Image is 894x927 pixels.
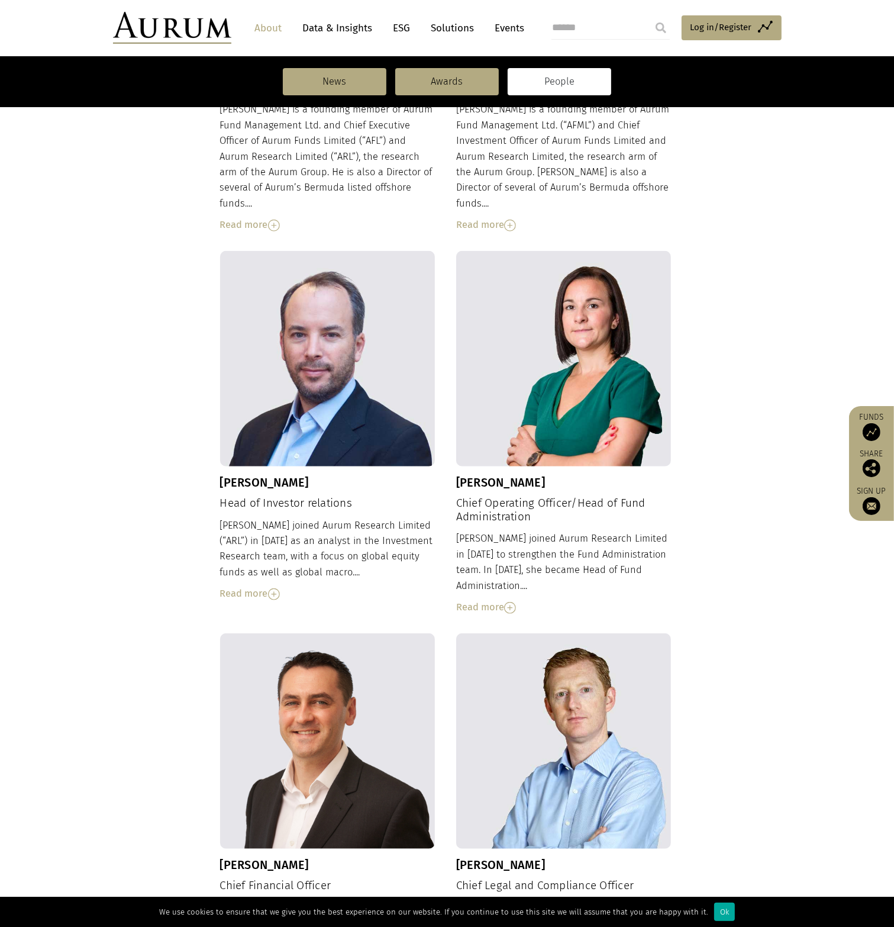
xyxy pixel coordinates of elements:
div: Read more [456,217,672,233]
h4: Chief Operating Officer/Head of Fund Administration [456,497,672,524]
a: Sign up [855,486,888,515]
img: Read More [504,220,516,231]
div: Share [855,450,888,477]
a: People [508,68,611,95]
a: Awards [395,68,499,95]
div: Read more [220,586,435,601]
img: Read More [268,220,280,231]
input: Submit [649,16,673,40]
a: About [249,17,288,39]
span: Log in/Register [690,20,752,34]
h4: Chief Financial Officer [220,879,435,893]
a: Events [489,17,525,39]
h4: Head of Investor relations [220,497,435,510]
img: Aurum [113,12,231,44]
h3: [PERSON_NAME] [220,475,435,490]
a: ESG [388,17,417,39]
div: Read more [220,217,435,233]
a: Solutions [425,17,480,39]
div: [PERSON_NAME] is a founding member of Aurum Fund Management Ltd. and Chief Executive Officer of A... [220,102,435,233]
img: Sign up to our newsletter [863,497,880,515]
img: Read More [504,602,516,614]
a: Data & Insights [297,17,379,39]
div: [PERSON_NAME] is a founding member of Aurum Fund Management Ltd. (“AFML”) and Chief Investment Of... [456,102,672,233]
h3: [PERSON_NAME] [220,858,435,872]
a: Log in/Register [682,15,782,40]
h4: Chief Legal and Compliance Officer [456,879,672,893]
h3: [PERSON_NAME] [456,475,672,490]
a: News [283,68,386,95]
div: Ok [714,903,735,921]
img: Access Funds [863,423,880,441]
img: Share this post [863,459,880,477]
div: Read more [456,600,672,615]
a: Funds [855,412,888,441]
div: [PERSON_NAME] joined Aurum Research Limited (“ARL”) in [DATE] as an analyst in the Investment Res... [220,518,435,602]
img: Read More [268,588,280,600]
h3: [PERSON_NAME] [456,858,672,872]
div: [PERSON_NAME] joined Aurum Research Limited in [DATE] to strengthen the Fund Administration team.... [456,531,672,615]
